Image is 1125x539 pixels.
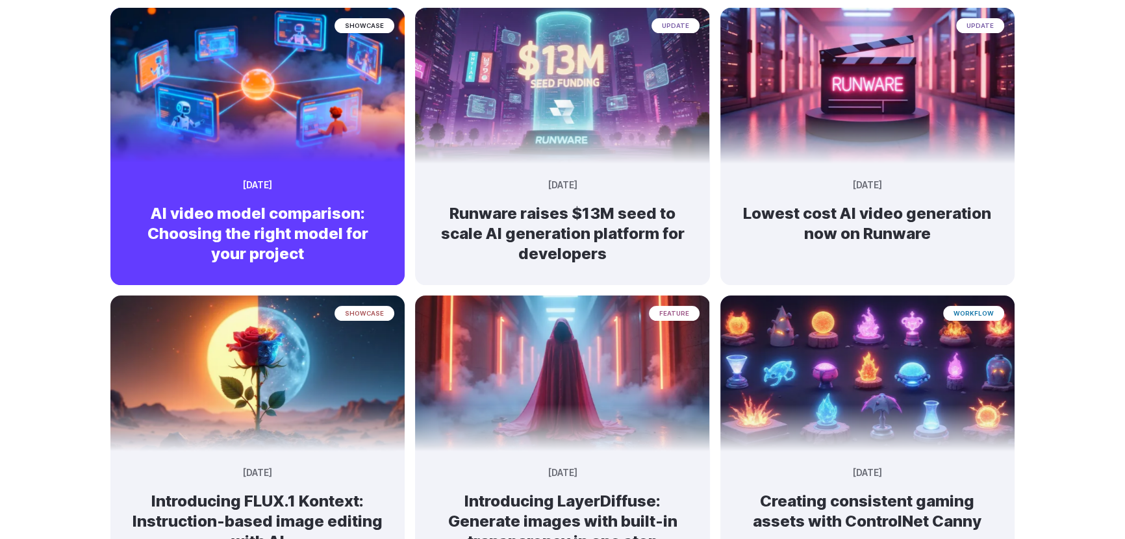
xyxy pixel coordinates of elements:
[415,153,709,285] a: Futuristic city scene with neon lights showing Runware announcement of $13M seed funding in large...
[649,306,700,321] span: feature
[131,203,384,264] h2: AI video model comparison: Choosing the right model for your project
[548,179,577,193] time: [DATE]
[741,203,994,244] h2: Lowest cost AI video generation now on Runware
[853,466,882,481] time: [DATE]
[720,295,1015,451] img: An array of glowing, stylized elemental orbs and flames in various containers and stands, depicte...
[335,18,394,33] span: showcase
[651,18,700,33] span: update
[110,153,405,285] a: Futuristic network of glowing screens showing robots and a person connected to a central digital ...
[415,295,709,451] img: A cloaked figure made entirely of bending light and heat distortion, slightly warping the scene b...
[110,295,405,451] img: Surreal rose in a desert landscape, split between day and night with the sun and moon aligned beh...
[956,18,1004,33] span: update
[853,179,882,193] time: [DATE]
[436,203,689,264] h2: Runware raises $13M seed to scale AI generation platform for developers
[335,306,394,321] span: showcase
[943,306,1004,321] span: workflow
[243,179,272,193] time: [DATE]
[720,8,1015,164] img: Neon-lit movie clapperboard with the word 'RUNWARE' in a futuristic server room
[548,466,577,481] time: [DATE]
[720,153,1015,265] a: Neon-lit movie clapperboard with the word 'RUNWARE' in a futuristic server room update [DATE] Low...
[415,8,709,164] img: Futuristic city scene with neon lights showing Runware announcement of $13M seed funding in large...
[741,491,994,531] h2: Creating consistent gaming assets with ControlNet Canny
[243,466,272,481] time: [DATE]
